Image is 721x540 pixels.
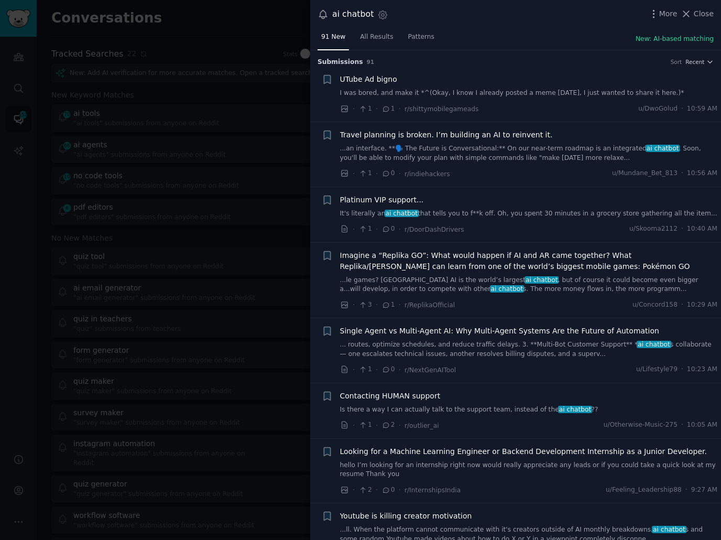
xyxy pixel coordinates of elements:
[353,224,355,235] span: ·
[340,250,718,272] a: Imagine a “Replika GO”: What would happen if AI and AR came together? What Replika/[PERSON_NAME] ...
[381,224,395,234] span: 0
[340,144,718,163] a: ...an interface. **🗣️ The Future is Conversational:** On our near-term roadmap is an integratedai...
[405,422,439,429] span: r/outlier_ai
[358,420,372,430] span: 1
[636,365,678,374] span: u/Lifestyle79
[399,364,401,375] span: ·
[318,58,363,67] span: Submission s
[376,364,378,375] span: ·
[687,169,717,178] span: 10:56 AM
[376,299,378,310] span: ·
[376,224,378,235] span: ·
[367,59,375,65] span: 91
[381,169,395,178] span: 0
[685,58,704,66] span: Recent
[681,420,683,430] span: ·
[358,485,372,495] span: 2
[385,210,419,217] span: ai chatbot
[399,224,401,235] span: ·
[353,484,355,495] span: ·
[381,485,395,495] span: 0
[353,364,355,375] span: ·
[340,446,707,457] a: Looking for a Machine Learning Engineer or Backend Development Internship as a Junior Developer.
[405,487,461,494] span: r/InternshipsIndia
[376,484,378,495] span: ·
[405,226,464,233] span: r/DoorDashDrivers
[340,276,718,294] a: ...le games? [GEOGRAPHIC_DATA] AI is the world’s largestai chatbot, but of course it could become...
[638,104,678,114] span: u/DwoGolud
[408,33,434,42] span: Patterns
[694,8,714,19] span: Close
[687,420,717,430] span: 10:05 AM
[381,365,395,374] span: 0
[405,301,455,309] span: r/ReplikaOfficial
[637,341,671,348] span: ai chatbot
[681,300,683,310] span: ·
[353,420,355,431] span: ·
[687,300,717,310] span: 10:29 AM
[636,35,714,44] button: New: AI-based matching
[340,195,424,206] a: Platinum VIP support...
[687,365,717,374] span: 10:23 AM
[687,104,717,114] span: 10:59 AM
[340,391,441,402] a: Contacting HUMAN support
[646,145,680,152] span: ai chatbot
[405,366,456,374] span: r/NextGenAITool
[399,168,401,179] span: ·
[353,103,355,114] span: ·
[606,485,682,495] span: u/Feeling_Leadership88
[353,299,355,310] span: ·
[358,169,372,178] span: 1
[681,224,683,234] span: ·
[340,209,718,219] a: It's literally anai chatbotthat tells you to f**k off. Oh, you spent 30 minutes in a grocery stor...
[356,29,397,50] a: All Results
[353,168,355,179] span: ·
[358,300,372,310] span: 3
[604,420,678,430] span: u/Otherwise-Music-275
[681,8,714,19] button: Close
[691,485,717,495] span: 9:27 AM
[629,224,678,234] span: u/Skooma2112
[405,105,479,113] span: r/shittymobilegameads
[671,58,682,66] div: Sort
[681,169,683,178] span: ·
[358,365,372,374] span: 1
[399,484,401,495] span: ·
[340,74,397,85] a: UTube Ad bigno
[405,170,450,178] span: r/indiehackers
[376,168,378,179] span: ·
[685,485,687,495] span: ·
[381,104,395,114] span: 1
[358,104,372,114] span: 1
[332,8,374,21] div: ai chatbot
[376,420,378,431] span: ·
[358,224,372,234] span: 1
[340,461,718,479] a: hello I’m looking for an internship right now would really appreciate any leads or if you could t...
[652,526,686,533] span: ai chatbot
[399,299,401,310] span: ·
[405,29,438,50] a: Patterns
[632,300,678,310] span: u/Concord158
[685,58,714,66] button: Recent
[321,33,345,42] span: 91 New
[681,365,683,374] span: ·
[340,89,718,98] a: I was bored, and make it *^(Okay, I know I already posted a meme [DATE], I just wanted to share i...
[525,276,559,284] span: ai chatbot
[399,103,401,114] span: ·
[340,340,718,359] a: ... routes, optimize schedules, and reduce traffic delays. 3. **Multi-Bot Customer Support** *ai ...
[558,406,592,413] span: ai chatbot
[612,169,678,178] span: u/Mundane_Bet_813
[340,511,472,522] a: Youtube is killing creator motivation
[340,129,553,141] a: Travel planning is broken. I’m building an AI to reinvent it.
[687,224,717,234] span: 10:40 AM
[399,420,401,431] span: ·
[340,405,718,415] a: Is there a way I can actually talk to the support team, instead of theai chatbot??
[340,326,659,337] span: Single Agent vs Multi-Agent AI: Why Multi-Agent Systems Are the Future of Automation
